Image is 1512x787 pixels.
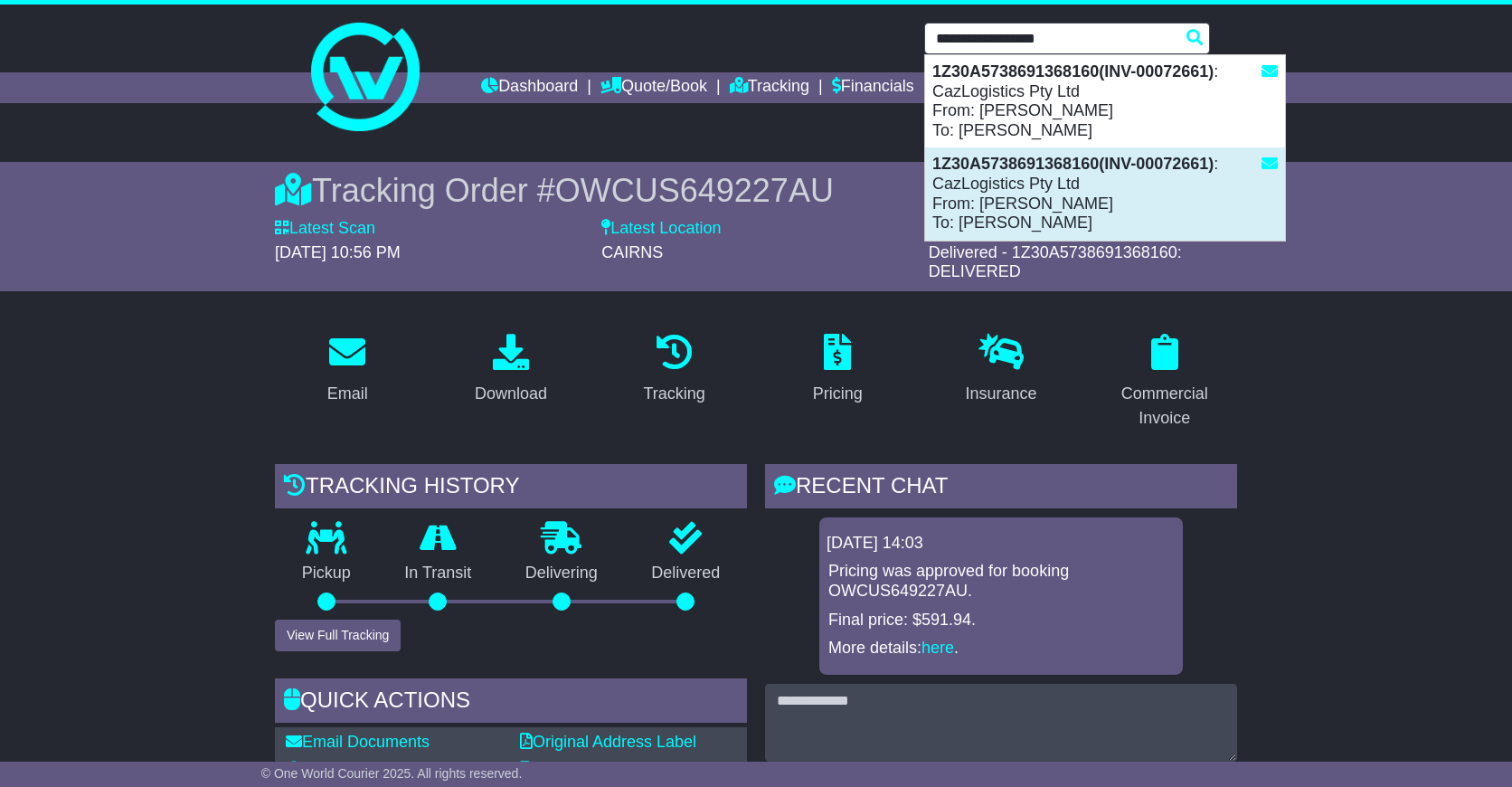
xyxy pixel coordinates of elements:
a: Email [316,327,380,412]
div: : CazLogistics Pty Ltd From: [PERSON_NAME] To: [PERSON_NAME] [925,55,1285,147]
p: Delivered [625,564,748,583]
div: Tracking Order # [275,171,1237,210]
p: Pickup [275,564,378,583]
span: [DATE] 10:56 PM [275,243,401,261]
a: Email Documents [286,733,430,751]
a: Pricing [801,327,874,412]
a: Insurance [953,327,1048,412]
div: Pricing [813,382,863,406]
p: In Transit [378,564,499,583]
span: Delivered - 1Z30A5738691368160: DELIVERED [929,243,1182,281]
span: OWCUS649227AU [555,172,834,209]
a: Commercial Invoice [1091,327,1237,437]
div: Tracking history [275,464,747,513]
a: here [921,639,954,657]
strong: 1Z30A5738691368160(INV-00072661) [932,62,1214,81]
div: [DATE] 14:03 [827,534,1176,554]
a: Tracking [730,72,809,103]
p: Final price: $591.94. [828,611,1174,631]
a: Download [463,327,559,412]
label: Latest Location [601,219,721,239]
div: Insurance [965,382,1036,406]
span: CAIRNS [601,243,663,261]
div: Tracking [644,382,705,406]
div: Download [475,382,547,406]
strong: 1Z30A5738691368160(INV-00072661) [932,155,1214,173]
a: Financials [832,72,914,103]
span: © One World Courier 2025. All rights reserved. [261,766,523,781]
p: Pricing was approved for booking OWCUS649227AU. [828,562,1174,601]
div: RECENT CHAT [765,464,1237,513]
div: Commercial Invoice [1103,382,1225,431]
div: Quick Actions [275,678,747,727]
p: More details: . [828,639,1174,659]
a: Quote/Book [600,72,707,103]
label: Latest Scan [275,219,375,239]
div: Email [327,382,368,406]
p: Delivering [498,564,625,583]
a: Original Address Label [520,733,696,751]
div: : CazLogistics Pty Ltd From: [PERSON_NAME] To: [PERSON_NAME] [925,147,1285,240]
a: Tracking [632,327,717,412]
a: Dashboard [481,72,578,103]
button: View Full Tracking [275,620,401,651]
